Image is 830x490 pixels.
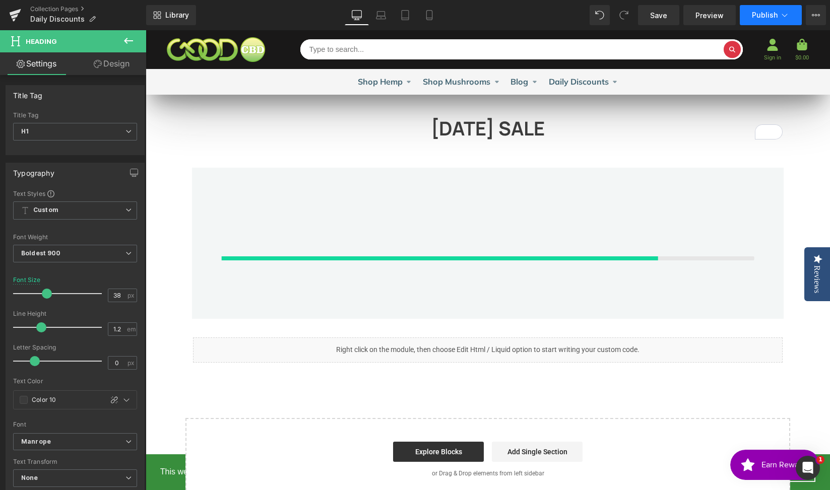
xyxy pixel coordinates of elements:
[165,11,189,20] span: Library
[590,5,610,25] button: Undo
[212,39,267,64] a: Shop Hemp
[752,11,778,19] span: Publish
[806,5,826,25] button: More
[13,310,137,317] div: Line Height
[13,276,41,284] div: Font Size
[285,85,399,111] strong: [DATE] SALE
[56,440,628,447] p: or Drag & Drop elements from left sidebar
[614,5,634,25] button: Redo
[13,234,137,241] div: Font Weight
[146,30,830,490] iframe: To enrich screen reader interactions, please activate Accessibility in Grammarly extension settings
[13,189,137,197] div: Text Styles
[146,5,196,25] a: New Library
[13,86,43,100] div: Title Tag
[13,112,137,119] div: Title Tag
[30,5,146,13] a: Collection Pages
[21,127,29,135] b: H1
[417,5,441,25] a: Mobile
[365,39,392,64] a: Blog
[13,344,137,351] div: Letter Spacing
[650,10,667,21] span: Save
[13,458,137,465] div: Text Transform
[13,378,137,385] div: Text Color
[127,326,136,332] span: em
[21,438,51,446] i: Manrope
[585,419,674,450] iframe: Button to open loyalty program pop-up
[21,249,61,257] b: Boldest 900
[127,292,136,299] span: px
[13,421,137,428] div: Font
[277,39,354,64] a: Shop Mushrooms
[346,411,437,432] a: Add Single Section
[403,39,473,64] a: Daily Discounts
[26,37,57,45] span: Heading
[740,5,802,25] button: Publish
[33,206,58,215] b: Custom
[695,10,724,21] span: Preview
[75,52,148,75] a: Design
[345,5,369,25] a: Desktop
[796,456,820,480] iframe: Intercom live chat
[32,394,98,405] input: Color
[13,163,54,177] div: Typography
[127,360,136,366] span: px
[21,474,38,481] b: None
[369,5,393,25] a: Laptop
[816,456,824,464] span: 1
[393,5,417,25] a: Tablet
[30,15,85,23] span: Daily Discounts
[683,5,736,25] a: Preview
[47,87,637,120] div: To enrich screen reader interactions, please activate Accessibility in Grammarly extension settings
[247,411,338,432] a: Explore Blocks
